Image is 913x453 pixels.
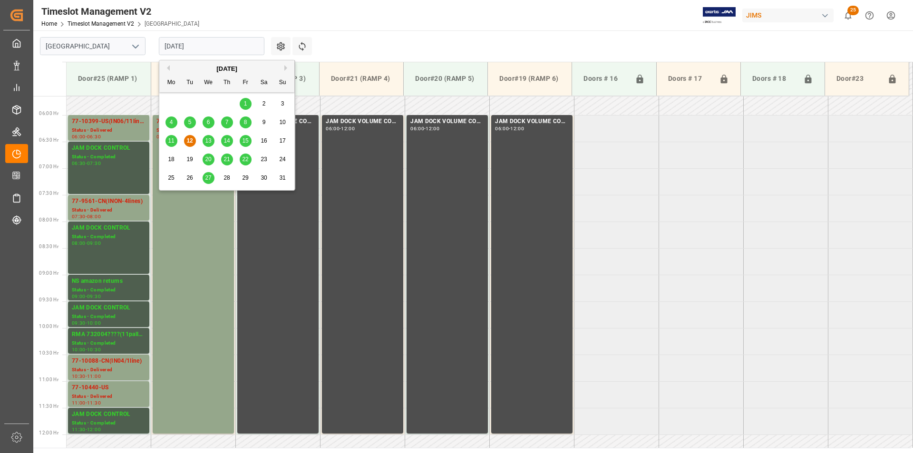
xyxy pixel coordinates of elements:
div: 09:00 [87,241,101,245]
div: Status - Completed [72,153,146,161]
div: month 2025-08 [162,95,292,187]
div: Choose Sunday, August 31st, 2025 [277,172,289,184]
span: 07:30 Hr [39,191,58,196]
span: 12 [186,137,193,144]
div: 12:00 [87,427,101,432]
div: 77-9561-CN(INON-4lines) [72,197,146,206]
div: Status - Delivered [72,206,146,214]
span: 9 [262,119,266,125]
span: 6 [207,119,210,125]
button: Next Month [284,65,290,71]
span: 2 [262,100,266,107]
button: Help Center [859,5,880,26]
div: 77-10088-CN(IN04/1line) [72,357,146,366]
div: - [86,401,87,405]
div: Choose Saturday, August 9th, 2025 [258,116,270,128]
div: 06:30 [87,135,101,139]
div: JAM DOCK CONTROL [72,223,146,233]
input: DD-MM-YYYY [159,37,264,55]
span: 25 [168,174,174,181]
span: 09:30 Hr [39,297,58,302]
div: - [86,374,87,378]
div: RMA 732004????(11pallets) [72,330,146,339]
div: Choose Wednesday, August 20th, 2025 [203,154,214,165]
div: Choose Thursday, August 14th, 2025 [221,135,233,147]
div: 06:30 [72,161,86,165]
div: Door#21 (RAMP 4) [327,70,396,87]
div: Su [277,77,289,89]
div: 11:00 [87,374,101,378]
div: Status - Completed [72,339,146,347]
span: 29 [242,174,248,181]
div: 06:00 [326,126,340,131]
div: Status - Delivered [72,126,146,135]
div: 12:00 [510,126,524,131]
input: Type to search/select [40,37,146,55]
div: Choose Sunday, August 24th, 2025 [277,154,289,165]
span: 08:00 Hr [39,217,58,222]
div: - [86,135,87,139]
div: Status - Completed [72,233,146,241]
div: - [86,161,87,165]
span: 20 [205,156,211,163]
span: 23 [261,156,267,163]
span: 31 [279,174,285,181]
div: 10:30 [87,347,101,352]
div: We [203,77,214,89]
div: - [424,126,426,131]
span: 4 [170,119,173,125]
span: 3 [281,100,284,107]
div: 07:30 [87,161,101,165]
button: show 25 new notifications [837,5,859,26]
div: Choose Wednesday, August 6th, 2025 [203,116,214,128]
div: - [340,126,341,131]
span: 18 [168,156,174,163]
span: 19 [186,156,193,163]
div: Choose Tuesday, August 5th, 2025 [184,116,196,128]
span: 10:30 Hr [39,350,58,356]
button: JIMS [742,6,837,24]
div: 77-10440-US [72,383,146,393]
div: Status - Completed [72,286,146,294]
div: 10:00 [72,347,86,352]
span: 24 [279,156,285,163]
div: 10:30 [72,374,86,378]
div: Door#23 [833,70,884,88]
div: Door#19 (RAMP 6) [495,70,564,87]
div: Th [221,77,233,89]
span: 10:00 Hr [39,324,58,329]
div: Choose Tuesday, August 26th, 2025 [184,172,196,184]
div: Status - Delivered [72,393,146,401]
span: 07:00 Hr [39,164,58,169]
div: 06:00 [72,135,86,139]
div: Choose Sunday, August 17th, 2025 [277,135,289,147]
span: 5 [188,119,192,125]
div: [DATE] [159,64,294,74]
div: Choose Friday, August 15th, 2025 [240,135,252,147]
div: 11:30 [72,427,86,432]
div: Status - Completed [72,313,146,321]
div: JAM DOCK CONTROL [72,144,146,153]
div: Tu [184,77,196,89]
div: - [509,126,510,131]
span: 11 [168,137,174,144]
div: Status - Delivered [156,126,230,135]
div: 77-9606-CN [156,117,230,126]
span: 28 [223,174,230,181]
div: Choose Saturday, August 2nd, 2025 [258,98,270,110]
span: 26 [186,174,193,181]
div: Choose Saturday, August 16th, 2025 [258,135,270,147]
span: 06:00 Hr [39,111,58,116]
a: Timeslot Management V2 [68,20,134,27]
span: 12:00 Hr [39,430,58,435]
div: - [86,294,87,299]
div: - [86,427,87,432]
div: JIMS [742,9,834,22]
span: 14 [223,137,230,144]
div: Door#20 (RAMP 5) [411,70,480,87]
div: Status - Delivered [72,366,146,374]
div: NS amazon returns [72,277,146,286]
div: Choose Friday, August 29th, 2025 [240,172,252,184]
div: - [86,214,87,219]
a: Home [41,20,57,27]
